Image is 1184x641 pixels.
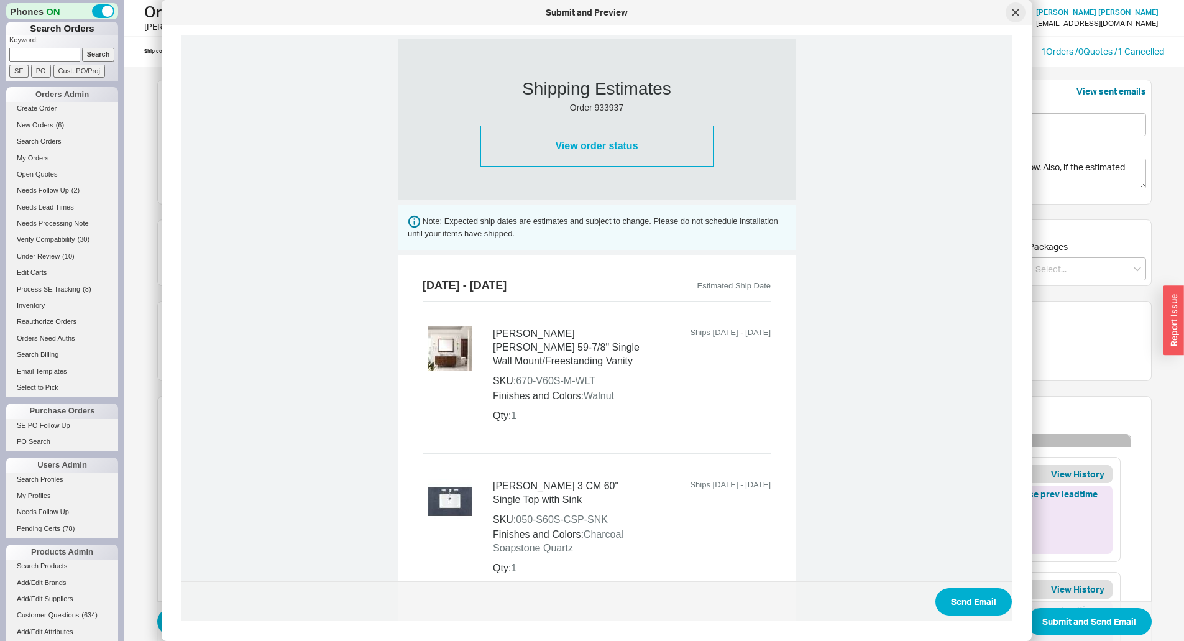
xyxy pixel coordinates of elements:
[1042,614,1136,629] span: Submit and Send Email
[82,48,115,61] input: Search
[6,625,118,639] a: Add/Edit Attributes
[53,65,105,78] input: Cust. PO/Proj
[144,48,179,55] div: Ship complete
[17,236,75,243] span: Verify Compatibility
[17,508,69,515] span: Needs Follow Up
[6,168,118,181] a: Open Quotes
[1036,8,1159,17] a: [PERSON_NAME] [PERSON_NAME]
[1076,85,1146,98] button: View sent emails
[17,525,60,532] span: Pending Certs
[6,22,118,35] h1: Search Orders
[1027,608,1152,635] button: Submit and Send Email
[6,435,118,448] a: PO Search
[6,102,118,115] a: Create Order
[6,315,118,328] a: Reauthorize Orders
[17,285,80,293] span: Process SE Tracking
[168,6,1006,19] div: Submit and Preview
[6,217,118,230] a: Needs Processing Note
[6,381,118,394] a: Select to Pick
[6,250,118,263] a: Under Review(10)
[1022,488,1098,500] button: Use prev leadtime
[83,285,91,293] span: ( 8 )
[31,65,51,78] input: PO
[6,593,118,606] a: Add/Edit Suppliers
[78,236,90,243] span: ( 30 )
[6,201,118,214] a: Needs Lead Times
[6,233,118,246] a: Verify Compatibility(30)
[6,3,118,19] div: Phones
[6,283,118,296] a: Process SE Tracking(8)
[1047,468,1109,481] button: View History
[6,348,118,361] a: Search Billing
[56,121,64,129] span: ( 6 )
[1036,19,1158,28] div: [EMAIL_ADDRESS][DOMAIN_NAME]
[17,187,69,194] span: Needs Follow Up
[935,588,1012,616] button: Send Email
[6,135,118,148] a: Search Orders
[9,35,118,48] p: Keyword:
[6,505,118,519] a: Needs Follow Up
[6,458,118,473] div: Users Admin
[144,21,595,33] div: [PERSON_NAME] [PERSON_NAME]
[6,332,118,345] a: Orders Need Auths
[46,5,60,18] span: ON
[6,365,118,378] a: Email Templates
[1041,46,1164,57] a: 1Orders /0Quotes /1 Cancelled
[6,299,118,312] a: Inventory
[6,545,118,560] div: Products Admin
[17,611,79,619] span: Customer Questions
[71,187,80,194] span: ( 2 )
[1047,583,1109,596] button: View History
[17,121,53,129] span: New Orders
[6,152,118,165] a: My Orders
[81,611,98,619] span: ( 634 )
[17,219,89,227] span: Needs Processing Note
[1029,257,1146,280] input: Select...
[6,119,118,132] a: New Orders(6)
[6,184,118,197] a: Needs Follow Up(2)
[6,522,118,535] a: Pending Certs(78)
[9,65,29,78] input: SE
[6,489,118,502] a: My Profiles
[951,594,996,609] span: Send Email
[144,3,595,21] h1: Order # 933937
[6,560,118,573] a: Search Products
[6,266,118,279] a: Edit Carts
[1036,7,1159,17] span: [PERSON_NAME] [PERSON_NAME]
[6,419,118,432] a: SE PO Follow Up
[6,473,118,486] a: Search Profiles
[1029,241,1068,252] span: Packages
[62,252,75,260] span: ( 10 )
[6,404,118,418] div: Purchase Orders
[6,87,118,102] div: Orders Admin
[1134,267,1141,272] svg: open menu
[6,576,118,589] a: Add/Edit Brands
[157,608,221,635] button: Refresh
[17,252,60,260] span: Under Review
[63,525,75,532] span: ( 78 )
[6,609,118,622] a: Customer Questions(634)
